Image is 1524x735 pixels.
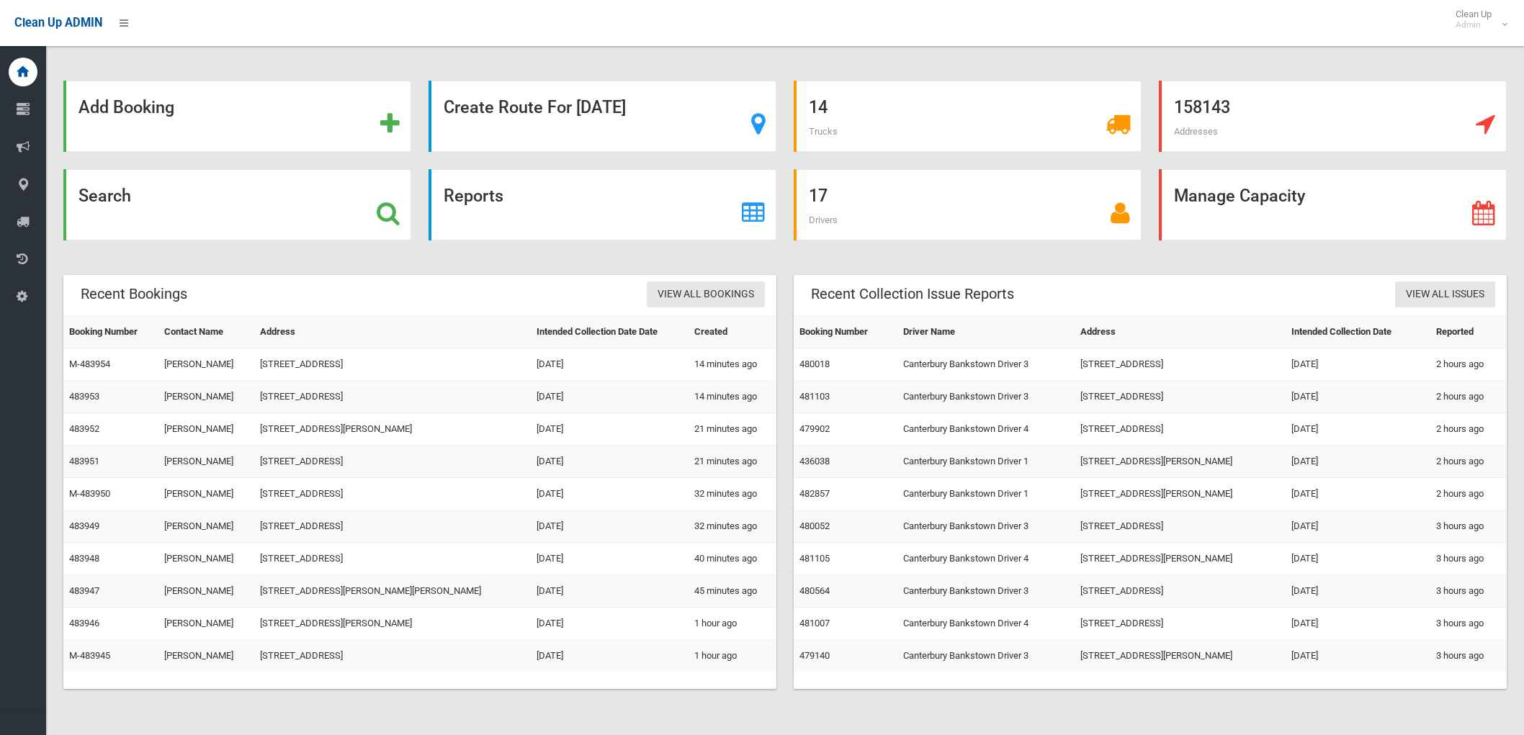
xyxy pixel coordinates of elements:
[1430,381,1507,413] td: 2 hours ago
[1430,543,1507,575] td: 3 hours ago
[897,575,1075,608] td: Canterbury Bankstown Driver 3
[1286,608,1430,640] td: [DATE]
[794,280,1031,308] header: Recent Collection Issue Reports
[531,316,689,348] th: Intended Collection Date Date
[799,488,830,499] a: 482857
[794,169,1142,240] a: 17 Drivers
[689,575,776,608] td: 45 minutes ago
[531,608,689,640] td: [DATE]
[689,316,776,348] th: Created
[799,585,830,596] a: 480564
[69,520,99,531] a: 483949
[1075,640,1286,672] td: [STREET_ADDRESS][PERSON_NAME]
[254,348,531,381] td: [STREET_ADDRESS]
[1286,478,1430,510] td: [DATE]
[647,281,765,308] a: View All Bookings
[158,316,254,348] th: Contact Name
[1075,478,1286,510] td: [STREET_ADDRESS][PERSON_NAME]
[1395,281,1495,308] a: View All Issues
[531,446,689,478] td: [DATE]
[1430,510,1507,543] td: 3 hours ago
[79,97,174,117] strong: Add Booking
[809,215,838,225] span: Drivers
[1430,575,1507,608] td: 3 hours ago
[1075,608,1286,640] td: [STREET_ADDRESS]
[1430,608,1507,640] td: 3 hours ago
[689,543,776,575] td: 40 minutes ago
[799,391,830,402] a: 481103
[1430,316,1507,348] th: Reported
[1174,186,1305,206] strong: Manage Capacity
[69,456,99,466] a: 483951
[794,316,897,348] th: Booking Number
[689,381,776,413] td: 14 minutes ago
[1430,413,1507,446] td: 2 hours ago
[689,348,776,381] td: 14 minutes ago
[1075,446,1286,478] td: [STREET_ADDRESS][PERSON_NAME]
[531,381,689,413] td: [DATE]
[689,413,776,446] td: 21 minutes ago
[531,510,689,543] td: [DATE]
[897,348,1075,381] td: Canterbury Bankstown Driver 3
[1286,640,1430,672] td: [DATE]
[897,640,1075,672] td: Canterbury Bankstown Driver 3
[69,553,99,564] a: 483948
[254,381,531,413] td: [STREET_ADDRESS]
[69,488,110,499] a: M-483950
[1159,81,1507,152] a: 158143 Addresses
[254,608,531,640] td: [STREET_ADDRESS][PERSON_NAME]
[1075,510,1286,543] td: [STREET_ADDRESS]
[158,381,254,413] td: [PERSON_NAME]
[254,640,531,672] td: [STREET_ADDRESS]
[63,81,411,152] a: Add Booking
[158,413,254,446] td: [PERSON_NAME]
[689,446,776,478] td: 21 minutes ago
[897,446,1075,478] td: Canterbury Bankstown Driver 1
[799,553,830,564] a: 481105
[897,413,1075,446] td: Canterbury Bankstown Driver 4
[1430,446,1507,478] td: 2 hours ago
[897,478,1075,510] td: Canterbury Bankstown Driver 1
[1075,348,1286,381] td: [STREET_ADDRESS]
[689,608,776,640] td: 1 hour ago
[1430,348,1507,381] td: 2 hours ago
[1174,97,1230,117] strong: 158143
[444,186,503,206] strong: Reports
[897,608,1075,640] td: Canterbury Bankstown Driver 4
[809,97,828,117] strong: 14
[1448,9,1506,30] span: Clean Up
[158,575,254,608] td: [PERSON_NAME]
[1159,169,1507,240] a: Manage Capacity
[63,280,205,308] header: Recent Bookings
[14,16,102,30] span: Clean Up ADMIN
[799,650,830,661] a: 479140
[689,640,776,672] td: 1 hour ago
[1286,543,1430,575] td: [DATE]
[1075,543,1286,575] td: [STREET_ADDRESS][PERSON_NAME]
[158,446,254,478] td: [PERSON_NAME]
[79,186,131,206] strong: Search
[799,423,830,434] a: 479902
[1286,510,1430,543] td: [DATE]
[531,543,689,575] td: [DATE]
[799,359,830,369] a: 480018
[444,97,626,117] strong: Create Route For [DATE]
[158,348,254,381] td: [PERSON_NAME]
[254,478,531,510] td: [STREET_ADDRESS]
[809,186,828,206] strong: 17
[63,169,411,240] a: Search
[158,510,254,543] td: [PERSON_NAME]
[69,650,110,661] a: M-483945
[897,316,1075,348] th: Driver Name
[1456,19,1492,30] small: Admin
[1075,413,1286,446] td: [STREET_ADDRESS]
[531,575,689,608] td: [DATE]
[1286,446,1430,478] td: [DATE]
[531,348,689,381] td: [DATE]
[1075,381,1286,413] td: [STREET_ADDRESS]
[69,391,99,402] a: 483953
[254,413,531,446] td: [STREET_ADDRESS][PERSON_NAME]
[794,81,1142,152] a: 14 Trucks
[254,316,531,348] th: Address
[254,575,531,608] td: [STREET_ADDRESS][PERSON_NAME][PERSON_NAME]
